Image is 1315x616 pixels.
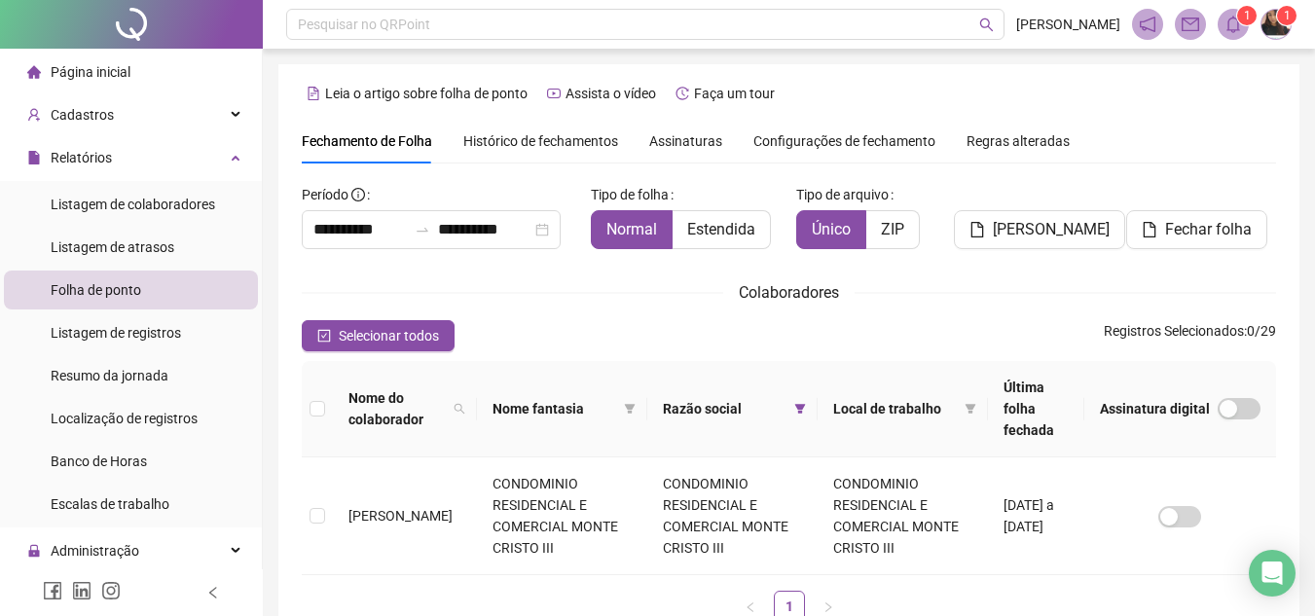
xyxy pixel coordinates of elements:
span: Assinaturas [649,134,722,148]
span: Estendida [687,220,755,238]
button: Fechar folha [1126,210,1267,249]
span: Período [302,187,348,202]
span: user-add [27,108,41,122]
span: Listagem de colaboradores [51,197,215,212]
span: Configurações de fechamento [753,134,935,148]
span: bell [1224,16,1242,33]
span: Página inicial [51,64,130,80]
span: Colaboradores [739,283,839,302]
td: [DATE] a [DATE] [988,457,1084,575]
td: CONDOMINIO RESIDENCIAL E COMERCIAL MONTE CRISTO III [818,457,988,575]
span: filter [790,394,810,423]
span: filter [620,394,639,423]
span: Listagem de atrasos [51,239,174,255]
span: home [27,65,41,79]
span: lock [27,544,41,558]
span: Único [812,220,851,238]
span: Resumo da jornada [51,368,168,383]
button: Selecionar todos [302,320,455,351]
span: 1 [1284,9,1291,22]
span: to [415,222,430,237]
span: Registros Selecionados [1104,323,1244,339]
span: Nome do colaborador [348,387,446,430]
span: check-square [317,329,331,343]
span: filter [624,403,636,415]
img: 81374 [1261,10,1291,39]
td: CONDOMINIO RESIDENCIAL E COMERCIAL MONTE CRISTO III [477,457,647,575]
span: Localização de registros [51,411,198,426]
div: Open Intercom Messenger [1249,550,1296,597]
span: Escalas de trabalho [51,496,169,512]
span: filter [794,403,806,415]
span: Local de trabalho [833,398,957,419]
span: history [676,87,689,100]
span: file [1142,222,1157,237]
span: search [450,383,469,434]
span: file-text [307,87,320,100]
span: 1 [1244,9,1251,22]
span: info-circle [351,188,365,201]
sup: 1 [1237,6,1257,25]
span: filter [961,394,980,423]
span: Tipo de folha [591,184,669,205]
span: left [745,601,756,613]
span: [PERSON_NAME] [993,218,1110,241]
span: Administração [51,543,139,559]
span: file [969,222,985,237]
span: right [822,601,834,613]
span: Normal [606,220,657,238]
span: linkedin [72,581,91,600]
span: Fechar folha [1165,218,1252,241]
span: Assinatura digital [1100,398,1210,419]
span: ZIP [881,220,904,238]
span: Regras alteradas [967,134,1070,148]
span: Listagem de registros [51,325,181,341]
span: Folha de ponto [51,282,141,298]
span: Leia o artigo sobre folha de ponto [325,86,528,101]
span: left [206,586,220,599]
span: Relatórios [51,150,112,165]
span: Fechamento de Folha [302,133,432,149]
th: Última folha fechada [988,361,1084,457]
span: instagram [101,581,121,600]
span: youtube [547,87,561,100]
span: file [27,151,41,164]
span: Razão social [663,398,786,419]
sup: Atualize o seu contato no menu Meus Dados [1277,6,1297,25]
span: [PERSON_NAME] [348,508,453,524]
span: Assista o vídeo [566,86,656,101]
span: mail [1182,16,1199,33]
span: Banco de Horas [51,453,147,469]
span: filter [965,403,976,415]
span: Histórico de fechamentos [463,133,618,149]
button: [PERSON_NAME] [954,210,1125,249]
span: notification [1139,16,1156,33]
span: Selecionar todos [339,325,439,346]
span: Cadastros [51,107,114,123]
span: search [979,18,994,32]
span: swap-right [415,222,430,237]
span: Faça um tour [694,86,775,101]
span: search [454,403,465,415]
span: [PERSON_NAME] [1016,14,1120,35]
span: Tipo de arquivo [796,184,889,205]
span: Nome fantasia [493,398,616,419]
td: CONDOMINIO RESIDENCIAL E COMERCIAL MONTE CRISTO III [647,457,818,575]
span: : 0 / 29 [1104,320,1276,351]
span: facebook [43,581,62,600]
